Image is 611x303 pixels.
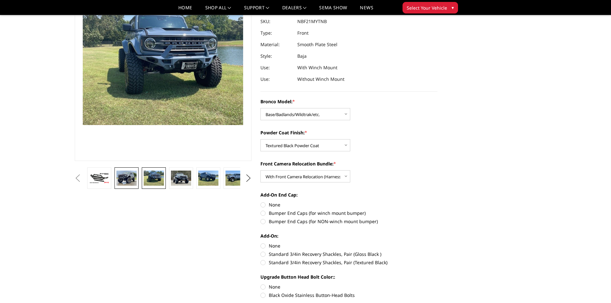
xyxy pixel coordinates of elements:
label: Bumper End Caps (for NON-winch mount bumper) [260,218,437,225]
iframe: Chat Widget [579,272,611,303]
img: Bronco Baja Front (non-winch) [144,171,164,186]
a: News [360,5,373,15]
label: Bronco Model: [260,98,437,105]
label: Upgrade Button Head Bolt Color:: [260,274,437,280]
dt: Use: [260,62,293,73]
img: Bronco Baja Front (non-winch) [171,171,191,186]
a: shop all [205,5,231,15]
dd: Without Winch Mount [297,73,344,85]
dt: Material: [260,39,293,50]
label: Powder Coat Finish: [260,129,437,136]
dd: With Winch Mount [297,62,337,73]
label: None [260,242,437,249]
img: Bronco Baja Front (non-winch) [198,171,218,186]
label: Black Oxide Stainless Button-Head Bolts [260,292,437,299]
a: Home [178,5,192,15]
label: Bumper End Caps (for winch mount bumper) [260,210,437,216]
img: Bronco Baja Front (non-winch) [116,171,137,186]
button: Next [243,173,253,183]
span: ▾ [452,4,454,11]
dt: Type: [260,27,293,39]
dt: Use: [260,73,293,85]
dd: Smooth Plate Steel [297,39,337,50]
label: Standard 3/4in Recovery Shackles, Pair (Textured Black) [260,259,437,266]
label: None [260,283,437,290]
dd: Front [297,27,309,39]
dt: SKU: [260,16,293,27]
img: Bronco Baja Front (non-winch) [89,173,109,184]
button: Previous [73,173,83,183]
a: SEMA Show [319,5,347,15]
label: Add-On: [260,232,437,239]
dd: NBF21MYTNB [297,16,327,27]
label: None [260,201,437,208]
label: Standard 3/4in Recovery Shackles, Pair (Gloss Black ) [260,251,437,257]
dt: Style: [260,50,293,62]
a: Dealers [282,5,307,15]
span: Select Your Vehicle [407,4,447,11]
label: Add-On End Cap: [260,191,437,198]
dd: Baja [297,50,307,62]
label: Front Camera Relocation Bundle: [260,160,437,167]
img: Bronco Baja Front (non-winch) [225,171,246,186]
a: Support [244,5,269,15]
button: Select Your Vehicle [403,2,458,13]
